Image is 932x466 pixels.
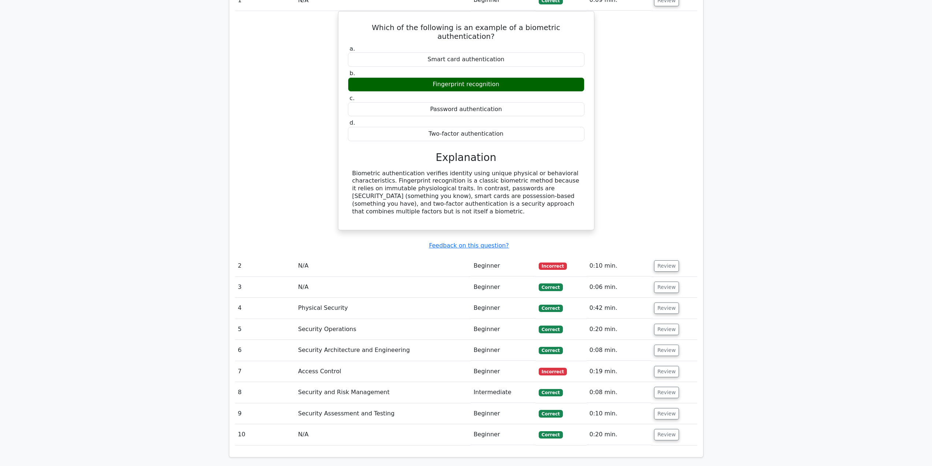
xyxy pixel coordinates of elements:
div: Password authentication [348,102,584,117]
button: Review [654,302,679,314]
button: Review [654,324,679,335]
td: N/A [295,424,471,445]
td: Beginner [471,277,536,298]
td: Beginner [471,340,536,361]
td: Intermediate [471,382,536,403]
td: 0:10 min. [587,256,651,276]
td: Security and Risk Management [295,382,471,403]
button: Review [654,345,679,356]
span: Correct [539,347,562,354]
h3: Explanation [352,151,580,164]
button: Review [654,408,679,419]
td: Beginner [471,319,536,340]
span: d. [350,119,355,126]
td: 0:42 min. [587,298,651,319]
span: Correct [539,305,562,312]
button: Review [654,260,679,272]
td: Security Assessment and Testing [295,403,471,424]
td: 7 [235,361,296,382]
td: 0:10 min. [587,403,651,424]
td: Physical Security [295,298,471,319]
td: N/A [295,256,471,276]
td: 5 [235,319,296,340]
td: 10 [235,424,296,445]
a: Feedback on this question? [429,242,509,249]
button: Review [654,429,679,440]
td: Beginner [471,403,536,424]
td: Beginner [471,256,536,276]
td: Beginner [471,361,536,382]
td: 8 [235,382,296,403]
div: Smart card authentication [348,52,584,67]
td: 0:06 min. [587,277,651,298]
div: Fingerprint recognition [348,77,584,92]
td: Security Architecture and Engineering [295,340,471,361]
td: Beginner [471,298,536,319]
span: c. [350,95,355,102]
button: Review [654,366,679,377]
td: 0:19 min. [587,361,651,382]
span: Correct [539,326,562,333]
td: 0:20 min. [587,319,651,340]
td: 2 [235,256,296,276]
td: Security Operations [295,319,471,340]
td: 4 [235,298,296,319]
td: Access Control [295,361,471,382]
span: b. [350,70,355,77]
button: Review [654,282,679,293]
td: 6 [235,340,296,361]
span: a. [350,45,355,52]
td: N/A [295,277,471,298]
td: 0:20 min. [587,424,651,445]
td: Beginner [471,424,536,445]
span: Incorrect [539,263,567,270]
span: Correct [539,283,562,291]
span: Incorrect [539,368,567,375]
td: 0:08 min. [587,340,651,361]
td: 9 [235,403,296,424]
button: Review [654,387,679,398]
span: Correct [539,431,562,439]
span: Correct [539,389,562,396]
span: Correct [539,410,562,417]
td: 0:08 min. [587,382,651,403]
h5: Which of the following is an example of a biometric authentication? [347,23,585,41]
td: 3 [235,277,296,298]
div: Two-factor authentication [348,127,584,141]
div: Biometric authentication verifies identity using unique physical or behavioral characteristics. F... [352,170,580,216]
